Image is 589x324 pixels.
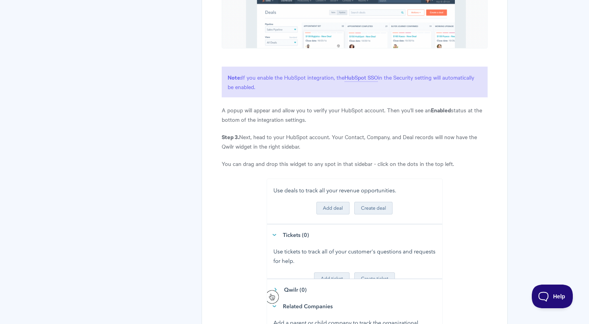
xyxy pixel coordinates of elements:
iframe: Toggle Customer Support [532,285,573,308]
strong: Step 3. [222,132,239,141]
strong: Note: [228,73,241,81]
p: A popup will appear and allow you to verify your HubSpot account. Then you'll see an status at th... [222,105,487,124]
a: HubSpot SSO [344,73,378,82]
strong: Enabled [431,106,451,114]
p: If you enable the HubSpot integration, the in the Security setting will automatically be enabled. [222,67,487,97]
p: You can drag and drop this widget to any spot in that sidebar - click on the dots in the top left. [222,159,487,168]
p: Next, head to your HubSpot account. Your Contact, Company, and Deal records will now have the Qwi... [222,132,487,151]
